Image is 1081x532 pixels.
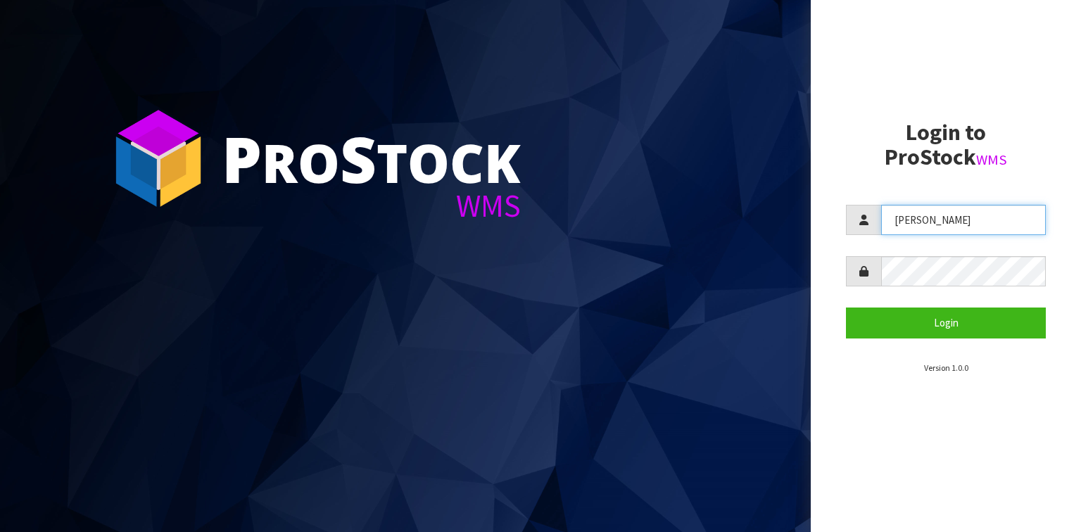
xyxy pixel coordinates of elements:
span: S [340,115,377,201]
input: Username [881,205,1046,235]
small: WMS [976,151,1007,169]
span: P [222,115,262,201]
div: ro tock [222,127,521,190]
h2: Login to ProStock [846,120,1046,170]
button: Login [846,308,1046,338]
small: Version 1.0.0 [924,362,968,373]
div: WMS [222,190,521,222]
img: ProStock Cube [106,106,211,211]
